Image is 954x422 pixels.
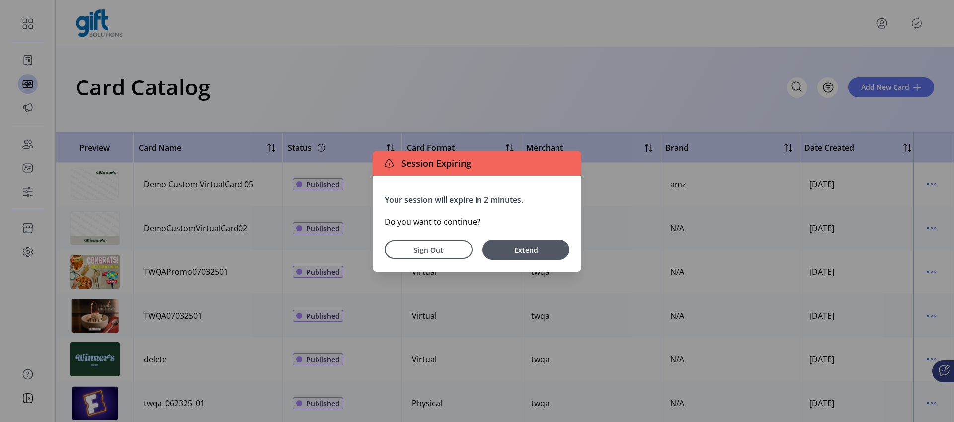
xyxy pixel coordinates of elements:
span: Sign Out [397,245,460,255]
button: Extend [482,240,569,260]
p: Your session will expire in 2 minutes. [385,194,569,206]
p: Do you want to continue? [385,216,569,228]
span: Extend [487,245,564,255]
button: Sign Out [385,240,473,259]
span: Session Expiring [397,157,471,170]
